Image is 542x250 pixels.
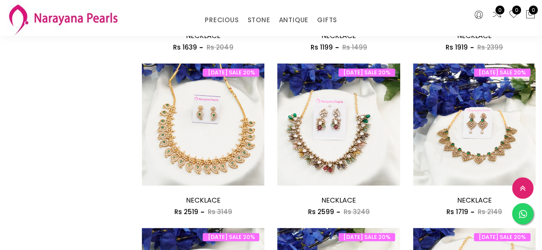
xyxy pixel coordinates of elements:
[495,6,504,15] span: 0
[446,43,468,52] span: Rs 1919
[474,68,530,76] span: [DATE] SALE 20%
[174,207,198,216] span: Rs 2519
[525,9,536,21] button: 0
[492,9,502,21] a: 0
[173,43,197,52] span: Rs 1639
[321,31,356,41] a: NECKLACE
[446,207,468,216] span: Rs 1719
[205,14,239,26] a: PRECIOUS
[512,6,521,15] span: 0
[338,68,395,76] span: [DATE] SALE 20%
[457,31,491,41] a: NECKLACE
[344,207,370,216] span: Rs 3249
[203,233,259,241] span: [DATE] SALE 20%
[478,207,502,216] span: Rs 2149
[321,195,356,205] a: NECKLACE
[203,68,259,76] span: [DATE] SALE 20%
[208,207,232,216] span: Rs 3149
[509,9,519,21] a: 0
[474,233,530,241] span: [DATE] SALE 20%
[342,43,367,52] span: Rs 1499
[317,14,337,26] a: GIFTS
[457,195,491,205] a: NECKLACE
[186,195,221,205] a: NECKLACE
[311,43,333,52] span: Rs 1199
[308,207,334,216] span: Rs 2599
[278,14,308,26] a: ANTIQUE
[338,233,395,241] span: [DATE] SALE 20%
[247,14,270,26] a: STONE
[477,43,503,52] span: Rs 2399
[207,43,233,52] span: Rs 2049
[186,31,221,41] a: NECKLACE
[529,6,538,15] span: 0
